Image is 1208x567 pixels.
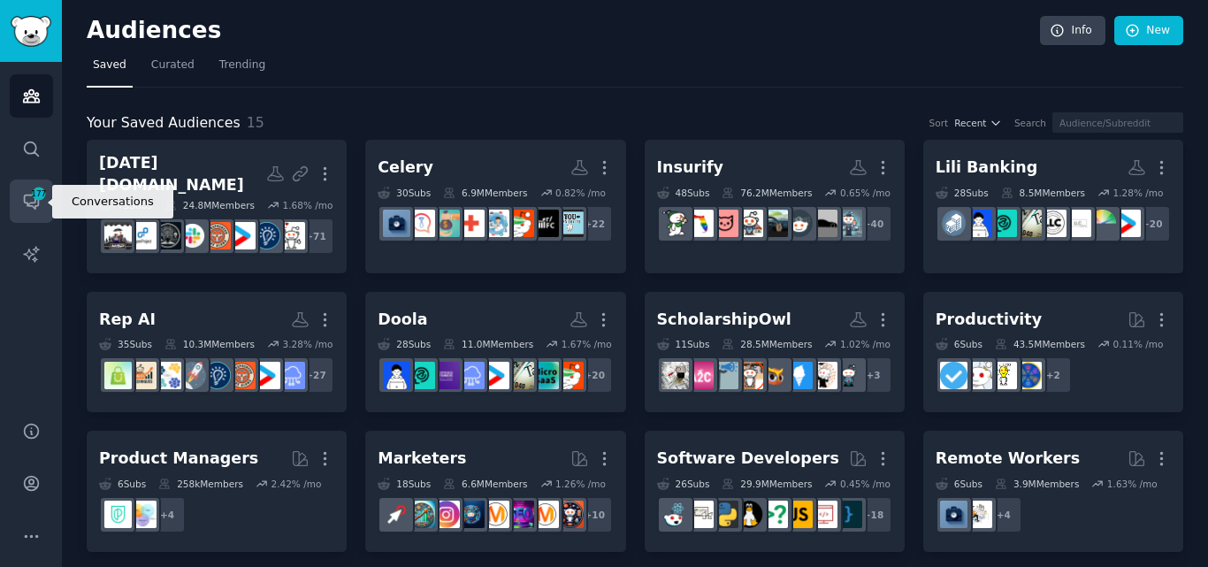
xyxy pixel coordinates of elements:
[785,501,813,528] img: javascript
[482,501,509,528] img: DigitalMarketing
[940,501,967,528] img: work
[1114,16,1183,46] a: New
[365,431,625,552] a: Marketers18Subs6.6MMembers1.26% /mo+10socialmediamarketingSEODigitalMarketingdigital_marketingIns...
[383,362,410,389] img: TheFounders
[835,501,862,528] img: programming
[661,210,689,237] img: SeattleWA
[722,478,812,490] div: 29.9M Members
[99,338,152,350] div: 35 Sub s
[179,362,206,389] img: startups
[995,338,1085,350] div: 43.5M Members
[164,199,255,211] div: 24.8M Members
[965,362,992,389] img: productivity
[383,210,410,237] img: work
[736,362,763,389] img: InternationalStudents
[87,17,1040,45] h2: Audiences
[443,187,527,199] div: 6.9M Members
[657,157,724,179] div: Insurify
[482,210,509,237] img: HealthcareManagement
[87,140,347,273] a: [DATE][DOMAIN_NAME]79Subs24.8MMembers1.68% /mo+71nonprofitEntrepreneurshipstartupEntrepreneurRide...
[657,309,791,331] div: ScholarshipOwl
[936,187,989,199] div: 28 Sub s
[1001,187,1085,199] div: 8.5M Members
[761,362,788,389] img: ScholarshipOwl
[378,448,466,470] div: Marketers
[810,501,837,528] img: webdev
[990,362,1017,389] img: lifehacks
[840,338,891,350] div: 1.02 % /mo
[432,362,460,389] img: ExperiencedFounders
[432,210,460,237] img: Salary
[1064,210,1091,237] img: LLcMasterclass
[556,210,584,237] img: CPA
[87,51,133,88] a: Saved
[1014,210,1042,237] img: tax
[1014,117,1046,129] div: Search
[87,292,347,413] a: Rep AI35Subs10.3MMembers3.28% /mo+27SaaSstartupEntrepreneurRideAlongEntrepreneurshipstartupsSales...
[432,501,460,528] img: InstagramMarketing
[686,362,714,389] img: ApplyingToCollege
[104,501,132,528] img: ProductMgmt
[408,362,435,389] img: FoundersHub
[228,362,256,389] img: EntrepreneurRideAlong
[87,431,347,552] a: Product Managers6Subs258kMembers2.42% /mo+4ProductManagementProductMgmt
[954,117,1002,129] button: Recent
[383,501,410,528] img: PPC
[443,478,527,490] div: 6.6M Members
[154,222,181,249] img: ProductivityTech
[278,222,305,249] img: nonprofit
[482,362,509,389] img: startup
[278,362,305,389] img: SaaS
[149,496,186,533] div: + 4
[936,157,1037,179] div: Lili Banking
[443,338,533,350] div: 11.0M Members
[99,309,156,331] div: Rep AI
[129,362,157,389] img: salestechniques
[365,292,625,413] a: Doola28Subs11.0MMembers1.67% /mo+20AccountingmicrosaastaxstartupSaaSExperiencedFoundersFoundersHu...
[408,501,435,528] img: Affiliatemarketing
[203,222,231,249] img: EntrepreneurRideAlong
[722,338,812,350] div: 28.5M Members
[555,478,606,490] div: 1.26 % /mo
[1089,210,1116,237] img: CRedit
[736,210,763,237] img: FirstTimeHomeBuyer
[965,501,992,528] img: RemoteJobs
[507,362,534,389] img: tax
[761,210,788,237] img: drivinganxiety
[835,210,862,237] img: uberdrivers
[253,222,280,249] img: Entrepreneurship
[576,496,613,533] div: + 10
[1113,338,1164,350] div: 0.11 % /mo
[151,57,195,73] span: Curated
[995,478,1079,490] div: 3.9M Members
[940,210,967,237] img: mediumbusiness
[129,501,157,528] img: ProductManagement
[576,356,613,394] div: + 20
[855,205,892,242] div: + 40
[104,362,132,389] img: Shopify_Success
[761,501,788,528] img: cscareerquestions
[835,362,862,389] img: CollegeRant
[1035,356,1072,394] div: + 2
[722,187,812,199] div: 76.2M Members
[31,188,47,200] span: 177
[99,199,152,211] div: 79 Sub s
[457,362,485,389] img: SaaS
[855,356,892,394] div: + 3
[99,478,146,490] div: 6 Sub s
[576,205,613,242] div: + 22
[1014,362,1042,389] img: LifeProTips
[657,478,710,490] div: 26 Sub s
[990,210,1017,237] img: FoundersHub
[923,140,1183,273] a: Lili Banking28Subs8.5MMembers1.28% /mo+20startupCReditLLcMasterclassllc_lifetaxFoundersHubTheFoun...
[657,338,710,350] div: 11 Sub s
[10,180,53,223] a: 177
[1113,210,1141,237] img: startup
[1113,187,1164,199] div: 1.28 % /mo
[457,501,485,528] img: digital_marketing
[378,478,431,490] div: 18 Sub s
[219,57,265,73] span: Trending
[686,210,714,237] img: florida
[556,362,584,389] img: Accounting
[936,448,1080,470] div: Remote Workers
